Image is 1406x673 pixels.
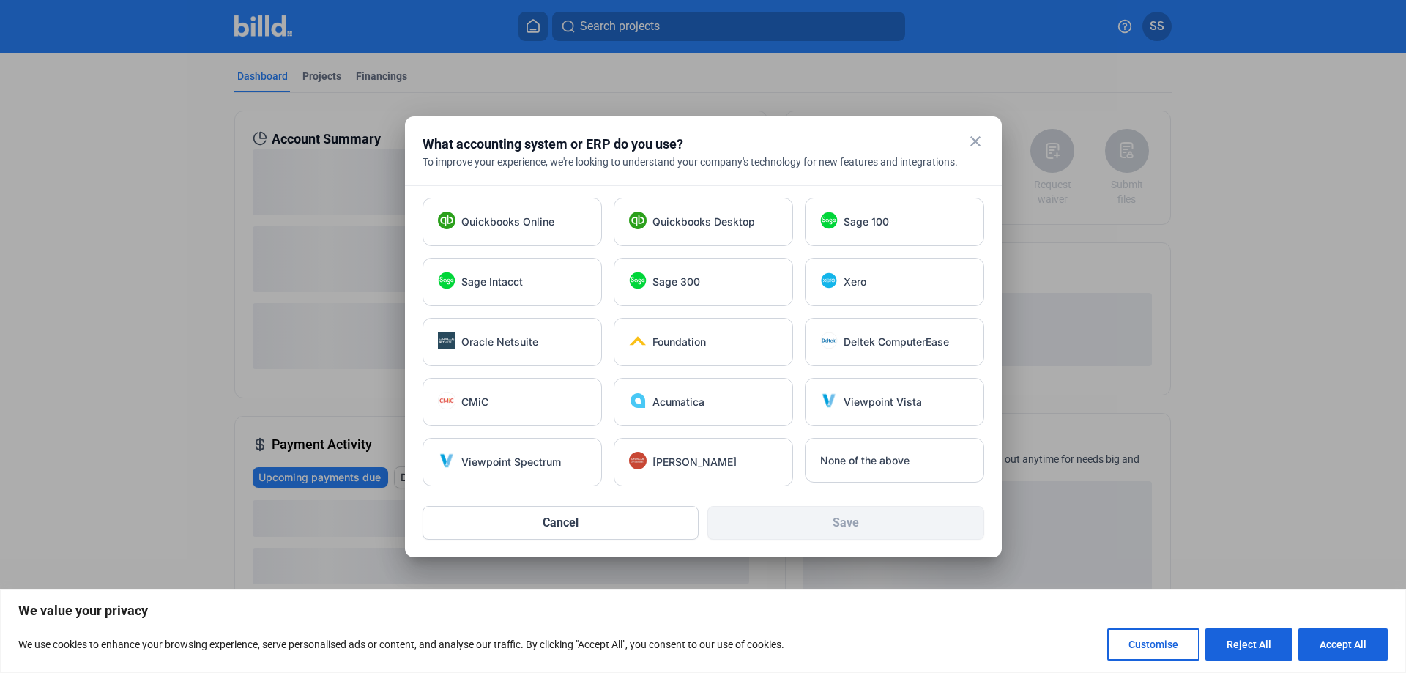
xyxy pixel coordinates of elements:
span: Sage 100 [844,215,889,229]
span: None of the above [820,453,910,468]
span: Viewpoint Spectrum [461,455,561,469]
span: Viewpoint Vista [844,395,922,409]
mat-icon: close [967,133,984,150]
button: Cancel [423,506,699,540]
span: Deltek ComputerEase [844,335,949,349]
span: [PERSON_NAME] [652,455,737,469]
span: Sage 300 [652,275,700,289]
span: CMiC [461,395,488,409]
button: Reject All [1205,628,1292,661]
button: Customise [1107,628,1199,661]
button: Accept All [1298,628,1388,661]
span: Quickbooks Desktop [652,215,755,229]
button: Save [707,506,984,540]
span: Quickbooks Online [461,215,554,229]
span: Sage Intacct [461,275,523,289]
span: Acumatica [652,395,704,409]
span: Xero [844,275,866,289]
span: Foundation [652,335,706,349]
p: We value your privacy [18,602,1388,620]
div: To improve your experience, we're looking to understand your company's technology for new feature... [423,155,984,169]
p: We use cookies to enhance your browsing experience, serve personalised ads or content, and analys... [18,636,784,653]
span: Oracle Netsuite [461,335,538,349]
div: What accounting system or ERP do you use? [423,134,948,155]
